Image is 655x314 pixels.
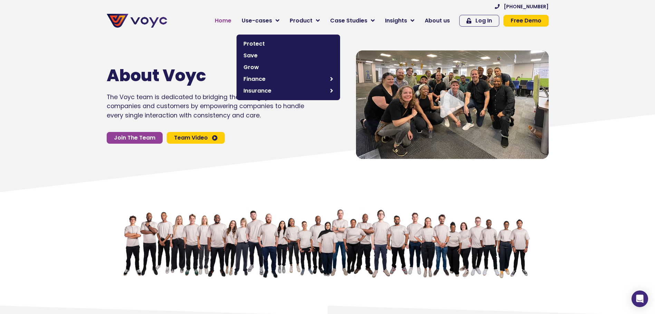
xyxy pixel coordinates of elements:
a: Product [285,14,325,28]
a: Insights [380,14,420,28]
span: About us [425,17,450,25]
span: Insurance [243,87,327,95]
a: Insurance [240,85,337,97]
span: Team Video [174,135,208,141]
a: Save [240,50,337,61]
h1: About Voyc [107,66,283,86]
a: Use-cases [237,14,285,28]
a: Free Demo [503,15,549,27]
a: Protect [240,38,337,50]
span: Grow [243,63,333,72]
a: [PHONE_NUMBER] [495,4,549,9]
img: voyc-full-logo [107,14,167,28]
a: Home [210,14,237,28]
a: Case Studies [325,14,380,28]
a: About us [420,14,455,28]
p: The Voyc team is dedicated to bridging the trust gap between companies and customers by empowerin... [107,93,304,120]
span: Finance [243,75,327,83]
span: Protect [243,40,333,48]
a: Grow [240,61,337,73]
span: Case Studies [330,17,367,25]
span: Insights [385,17,407,25]
span: Product [290,17,312,25]
div: Open Intercom Messenger [632,291,648,307]
span: [PHONE_NUMBER] [504,4,549,9]
span: Use-cases [242,17,272,25]
span: Log In [475,18,492,23]
a: Join The Team [107,132,163,144]
a: Finance [240,73,337,85]
span: Free Demo [511,18,541,23]
span: Join The Team [114,135,155,141]
div: Video play button [439,90,466,119]
span: Save [243,51,333,60]
span: Home [215,17,231,25]
a: Team Video [167,132,225,144]
a: Log In [459,15,499,27]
